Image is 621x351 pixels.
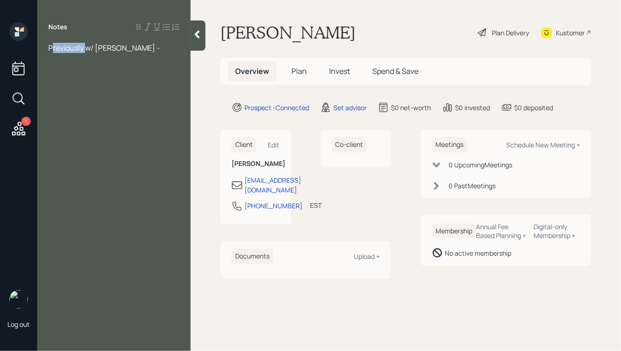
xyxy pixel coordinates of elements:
label: Notes [48,22,67,32]
div: 1 [21,117,31,126]
div: Plan Delivery [492,28,529,38]
div: [PHONE_NUMBER] [244,201,303,211]
div: $0 deposited [514,103,553,113]
div: Annual Fee Based Planning + [476,222,527,240]
div: 0 Past Meeting s [449,181,495,191]
div: Digital-only Membership + [534,222,580,240]
div: Edit [268,140,280,149]
div: [EMAIL_ADDRESS][DOMAIN_NAME] [244,175,301,195]
span: Overview [235,66,269,76]
div: 0 Upcoming Meeting s [449,160,512,170]
span: Spend & Save [372,66,418,76]
div: Prospect · Connected [244,103,309,113]
div: No active membership [445,248,511,258]
div: Upload + [354,252,380,261]
h6: [PERSON_NAME] [231,160,280,168]
img: hunter_neumayer.jpg [9,290,28,309]
div: EST [310,200,322,210]
div: Kustomer [556,28,585,38]
h1: [PERSON_NAME] [220,22,356,43]
h6: Membership [432,224,476,239]
div: $0 invested [455,103,490,113]
div: Set advisor [333,103,367,113]
div: $0 net-worth [391,103,431,113]
span: Invest [329,66,350,76]
div: Log out [7,320,30,329]
span: Plan [291,66,307,76]
div: Schedule New Meeting + [506,140,580,149]
h6: Meetings [432,137,467,152]
h6: Client [231,137,257,152]
span: Previously w/ [PERSON_NAME] - [48,43,160,53]
h6: Co-client [332,137,367,152]
h6: Documents [231,249,273,264]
